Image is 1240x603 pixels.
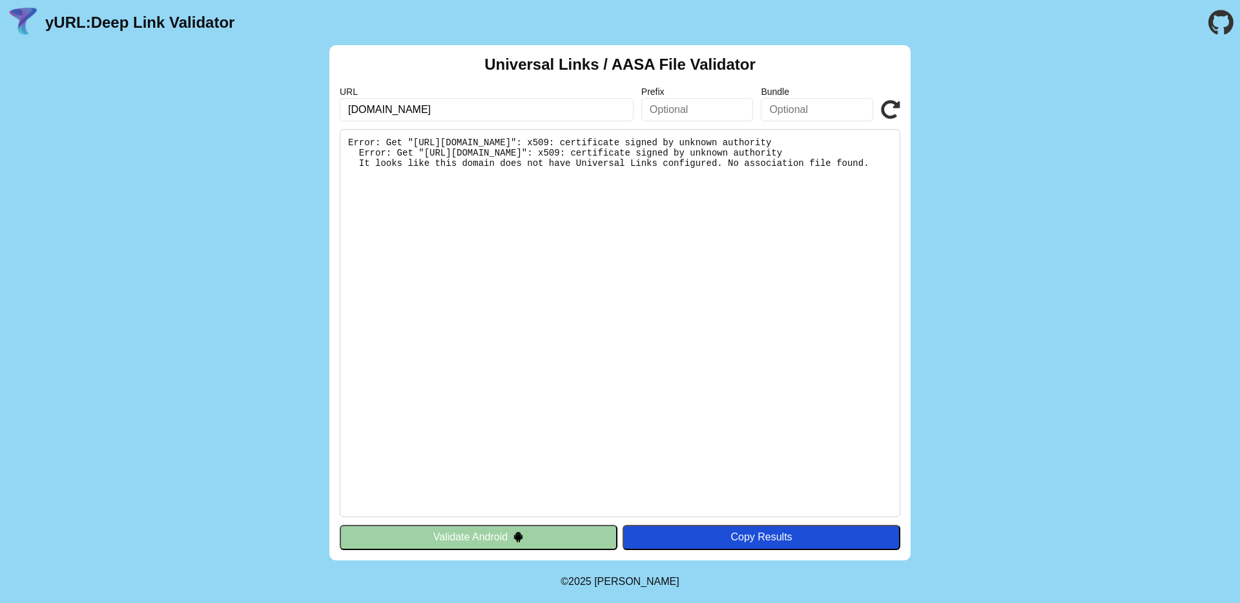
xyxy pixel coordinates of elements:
[513,531,524,542] img: droidIcon.svg
[561,560,679,603] footer: ©
[340,87,634,97] label: URL
[594,576,679,587] a: Michael Ibragimchayev's Personal Site
[340,129,900,517] pre: Error: Get "[URL][DOMAIN_NAME]": x509: certificate signed by unknown authority Error: Get "[URL][...
[641,87,754,97] label: Prefix
[641,98,754,121] input: Optional
[761,98,873,121] input: Optional
[484,56,756,74] h2: Universal Links / AASA File Validator
[761,87,873,97] label: Bundle
[340,525,617,549] button: Validate Android
[623,525,900,549] button: Copy Results
[568,576,592,587] span: 2025
[340,98,634,121] input: Required
[629,531,894,543] div: Copy Results
[45,14,234,32] a: yURL:Deep Link Validator
[6,6,40,39] img: yURL Logo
